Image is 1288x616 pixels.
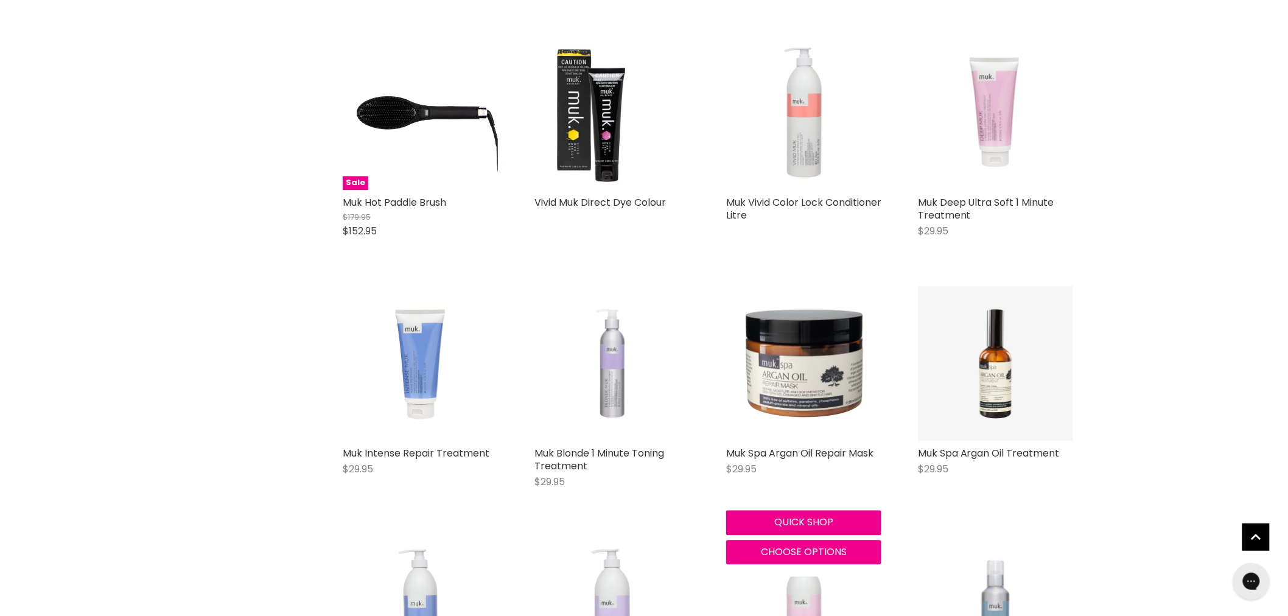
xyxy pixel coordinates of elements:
span: $29.95 [343,463,373,477]
a: Muk Blonde 1 Minute Toning Treatment [534,447,664,474]
img: Muk Vivid Color Lock Conditioner Litre [726,41,881,185]
span: Sale [343,177,368,191]
button: Choose options [726,541,881,565]
a: Muk Spa Argan Oil Repair Mask [726,447,873,461]
img: Muk Spa Argan Oil Treatment [918,286,1073,441]
a: Muk Spa Argan Oil Treatment [918,447,1060,461]
span: $179.95 [343,212,371,223]
iframe: Gorgias live chat messenger [1227,559,1276,604]
img: Muk Intense Repair Treatment [343,286,498,441]
a: Muk Hot Paddle Brush [343,196,446,210]
a: Muk Vivid Color Lock Conditioner Litre [726,35,881,191]
span: $29.95 [918,463,948,477]
span: $29.95 [534,475,565,489]
a: Vivid Muk Direct Dye Colour [534,196,666,210]
span: $29.95 [918,225,948,239]
a: Vivid Muk Direct Dye Colour [534,35,690,191]
img: Muk Hot Paddle Brush [343,35,498,191]
span: $152.95 [343,225,377,239]
a: Muk Deep Ultra Soft 1 Minute Treatment [918,196,1054,223]
img: Vivid Muk Direct Dye Colour [551,35,672,191]
button: Quick shop [726,511,881,535]
a: Muk Intense Repair Treatment [343,447,489,461]
a: Muk Hot Paddle BrushSale [343,35,498,191]
span: $29.95 [726,463,757,477]
a: Muk Vivid Color Lock Conditioner Litre [726,196,881,223]
span: Choose options [761,545,847,559]
img: Muk Spa Argan Oil Repair Mask [726,286,881,441]
img: Muk Blonde 1 Minute Toning Treatment [534,286,690,441]
img: Muk Deep Ultra Soft 1 Minute Treatment [918,35,1073,191]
